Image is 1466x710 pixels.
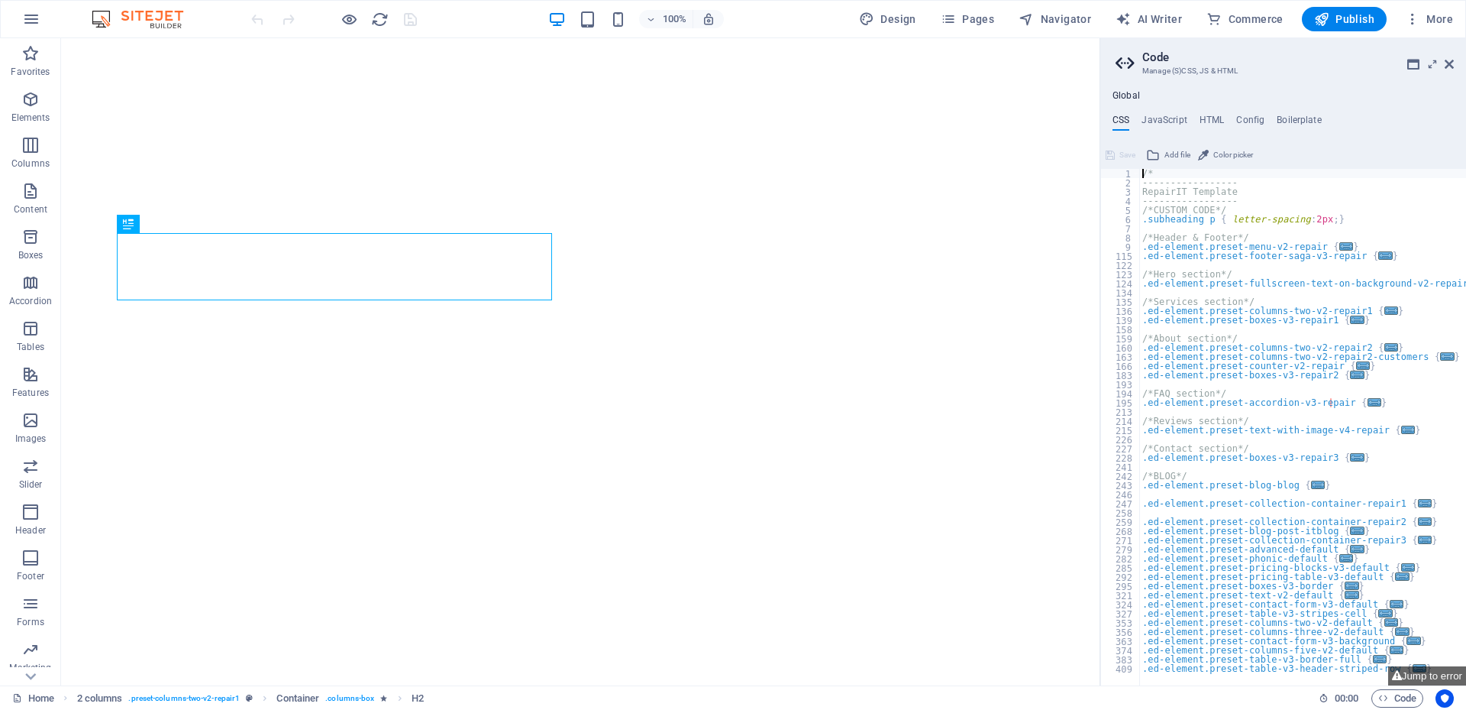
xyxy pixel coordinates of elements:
[941,11,994,27] span: Pages
[1144,146,1193,164] button: Add file
[1101,316,1141,325] div: 139
[1401,563,1415,572] span: ...
[1101,481,1141,490] div: 243
[1101,517,1141,527] div: 259
[1379,251,1393,260] span: ...
[9,662,51,674] p: Marketing
[1101,224,1141,233] div: 7
[1401,426,1415,434] span: ...
[859,11,916,27] span: Design
[853,7,922,31] button: Design
[12,387,49,399] p: Features
[1101,655,1141,664] div: 383
[1396,572,1409,581] span: ...
[276,689,319,708] span: Click to select. Double-click to edit
[1101,435,1141,444] div: 226
[1351,371,1364,379] span: ...
[1390,600,1403,608] span: ...
[1101,462,1141,472] div: 241
[1101,627,1141,637] div: 356
[1373,655,1387,663] span: ...
[1101,306,1141,316] div: 136
[9,295,52,307] p: Accordion
[1200,7,1290,31] button: Commerce
[1399,7,1459,31] button: More
[1200,115,1225,131] h4: HTML
[1345,591,1359,599] span: ...
[1101,417,1141,426] div: 214
[1388,666,1466,686] button: Jump to error
[17,616,44,628] p: Forms
[1012,7,1097,31] button: Navigator
[1101,499,1141,508] div: 247
[1019,11,1091,27] span: Navigator
[1101,646,1141,655] div: 374
[1368,398,1381,407] span: ...
[1351,545,1364,553] span: ...
[1116,11,1182,27] span: AI Writer
[1345,692,1348,704] span: :
[1101,187,1141,196] div: 3
[88,10,202,28] img: Editor Logo
[1142,64,1423,78] h3: Manage (S)CSS, JS & HTML
[1351,453,1364,462] span: ...
[1314,11,1374,27] span: Publish
[246,694,253,702] i: This element is a customizable preset
[1101,206,1141,215] div: 5
[1339,242,1353,251] span: ...
[1405,11,1453,27] span: More
[19,478,43,491] p: Slider
[17,570,44,582] p: Footer
[1101,352,1141,361] div: 163
[14,203,47,216] p: Content
[1101,196,1141,206] div: 4
[1345,582,1359,590] span: ...
[1101,233,1141,242] div: 8
[1396,627,1409,636] span: ...
[371,11,389,28] i: Reload page
[412,689,424,708] span: Click to select. Double-click to edit
[1196,146,1255,164] button: Color picker
[1101,490,1141,499] div: 246
[1101,169,1141,178] div: 1
[1101,618,1141,627] div: 353
[1101,472,1141,481] div: 242
[1418,517,1432,526] span: ...
[1109,7,1188,31] button: AI Writer
[1101,426,1141,435] div: 215
[1112,90,1140,102] h4: Global
[1101,261,1141,270] div: 122
[1101,453,1141,462] div: 228
[1441,352,1455,361] span: ...
[1101,407,1141,417] div: 213
[1101,325,1141,334] div: 158
[128,689,240,708] span: . preset-columns-two-v2-repair1
[1101,270,1141,279] div: 123
[1101,297,1141,306] div: 135
[1407,637,1421,645] span: ...
[1319,689,1359,708] h6: Session time
[77,689,424,708] nav: breadcrumb
[1302,7,1387,31] button: Publish
[1141,115,1187,131] h4: JavaScript
[1335,689,1358,708] span: 00 00
[662,10,686,28] h6: 100%
[1311,481,1325,489] span: ...
[1101,380,1141,389] div: 193
[1101,251,1141,261] div: 115
[1101,288,1141,297] div: 134
[1101,215,1141,224] div: 6
[1371,689,1423,708] button: Code
[1101,398,1141,407] div: 195
[1142,50,1454,64] h2: Code
[1101,361,1141,371] div: 166
[1384,343,1398,352] span: ...
[1356,361,1370,370] span: ...
[1418,499,1432,507] span: ...
[340,10,358,28] button: Click here to leave preview mode and continue editing
[1101,637,1141,646] div: 363
[935,7,1000,31] button: Pages
[1339,554,1353,562] span: ...
[1101,343,1141,352] div: 160
[1101,563,1141,572] div: 285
